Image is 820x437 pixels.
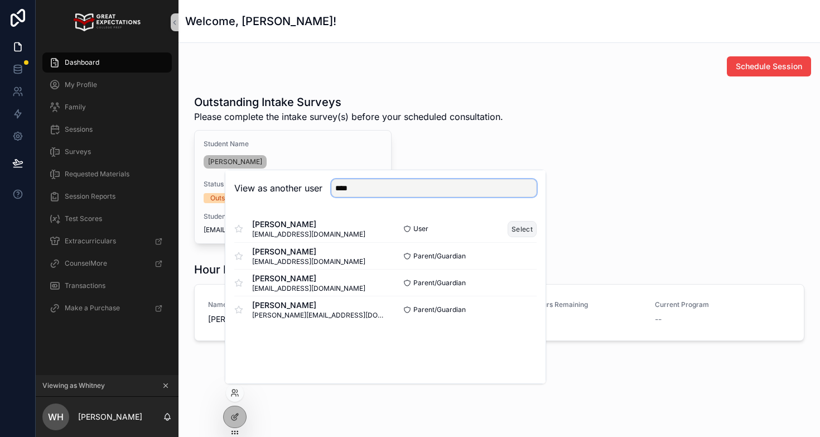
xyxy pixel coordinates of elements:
span: CounselMore [65,259,107,268]
span: Founder Hours Remaining [506,300,641,309]
span: Make a Purchase [65,304,120,313]
span: Student Name [204,140,382,148]
span: Viewing as Whitney [42,381,105,390]
span: [EMAIL_ADDRESS][DOMAIN_NAME] [252,257,365,266]
span: Please complete the intake survey(s) before your scheduled consultation. [194,110,503,123]
a: Requested Materials [42,164,172,184]
span: [PERSON_NAME][EMAIL_ADDRESS][DOMAIN_NAME] [252,311,385,320]
a: Transactions [42,276,172,296]
span: Parent/Guardian [413,252,466,261]
span: [PERSON_NAME] [208,314,344,325]
span: Current Program [655,300,790,309]
span: Transactions [65,281,105,290]
a: [PERSON_NAME] [204,155,267,169]
a: CounselMore [42,253,172,273]
span: Parent/Guardian [413,305,466,314]
span: Student Email [204,212,382,221]
a: Surveys [42,142,172,162]
span: Family [65,103,86,112]
button: Select [508,221,537,237]
a: Extracurriculars [42,231,172,251]
span: Parent/Guardian [413,278,466,287]
span: [PERSON_NAME] [252,273,365,284]
a: Dashboard [42,52,172,73]
a: Test Scores [42,209,172,229]
span: My Profile [65,80,97,89]
p: [PERSON_NAME] [78,411,142,422]
span: Dashboard [65,58,99,67]
span: [PERSON_NAME] [208,157,262,166]
span: Requested Materials [65,170,129,179]
span: [EMAIL_ADDRESS][DOMAIN_NAME] [252,230,365,239]
span: [PERSON_NAME] [252,246,365,257]
a: Family [42,97,172,117]
span: Extracurriculars [65,237,116,246]
h2: View as another user [234,181,322,195]
div: scrollable content [36,45,179,333]
h1: Outstanding Intake Surveys [194,94,503,110]
h1: Hour Balance [194,262,266,277]
button: Schedule Session [727,56,811,76]
h1: Welcome, [PERSON_NAME]! [185,13,336,29]
span: [PERSON_NAME] [252,300,385,311]
a: Sessions [42,119,172,140]
span: [PERSON_NAME] [252,219,365,230]
span: Sessions [65,125,93,134]
a: Make a Purchase [42,298,172,318]
span: -- [655,314,662,325]
span: Session Reports [65,192,115,201]
div: Outstanding [210,193,248,203]
span: 0.00 [506,314,641,325]
span: User [413,224,428,233]
span: Schedule Session [736,61,802,72]
span: Test Scores [65,214,102,223]
a: Session Reports [42,186,172,207]
img: App logo [74,13,140,31]
a: My Profile [42,75,172,95]
span: Surveys [65,147,91,156]
span: [EMAIL_ADDRESS][DOMAIN_NAME] [204,225,382,234]
span: Name [208,300,344,309]
span: WH [48,410,64,424]
span: Status [204,180,382,189]
span: [EMAIL_ADDRESS][DOMAIN_NAME] [252,284,365,293]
